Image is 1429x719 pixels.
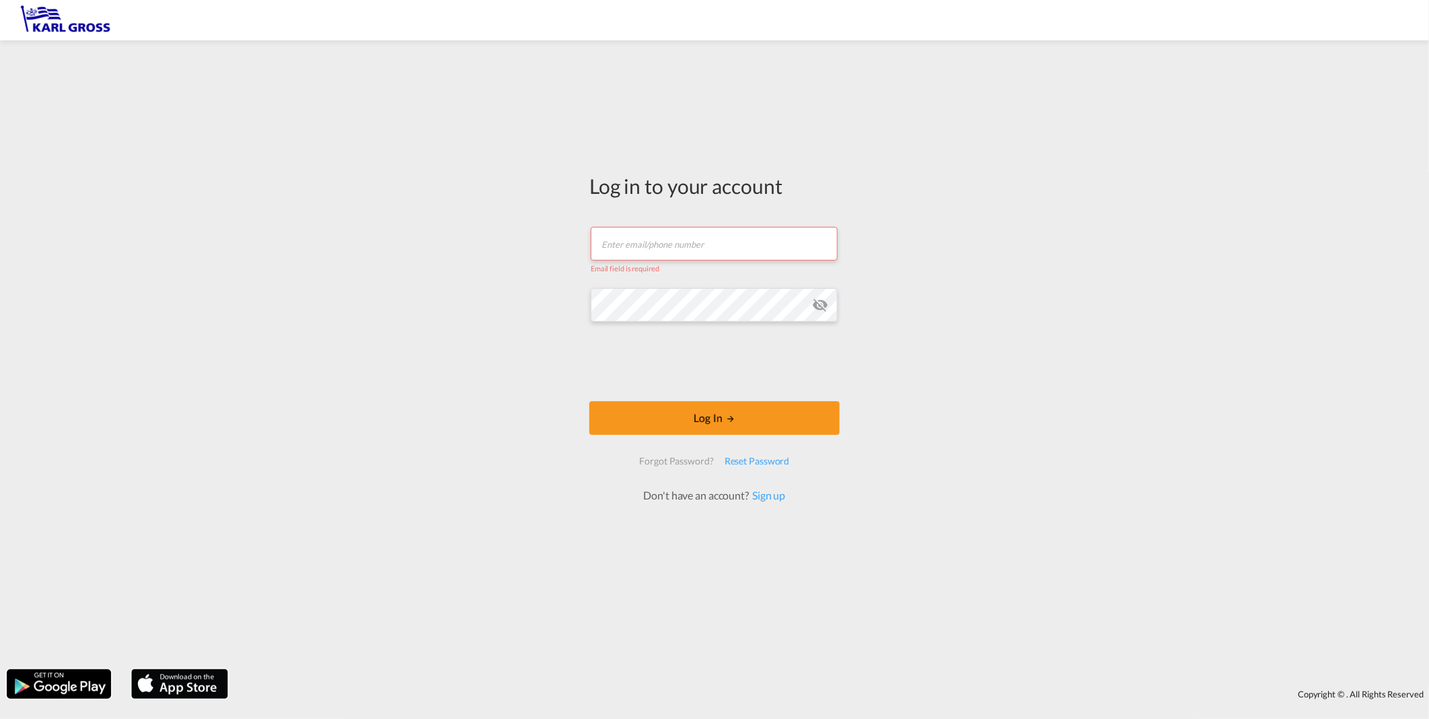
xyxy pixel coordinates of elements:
img: apple.png [130,668,229,700]
div: Log in to your account [589,172,840,200]
div: Don't have an account? [628,488,800,503]
div: Reset Password [719,449,795,473]
input: Enter email/phone number [591,227,838,261]
button: LOGIN [589,401,840,435]
md-icon: icon-eye-off [812,297,828,313]
img: google.png [5,668,112,700]
img: 3269c73066d711f095e541db4db89301.png [20,5,111,36]
a: Sign up [749,489,785,502]
span: Email field is required [591,264,659,273]
div: Copyright © . All Rights Reserved [235,683,1429,706]
div: Forgot Password? [634,449,719,473]
iframe: reCAPTCHA [612,335,817,388]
